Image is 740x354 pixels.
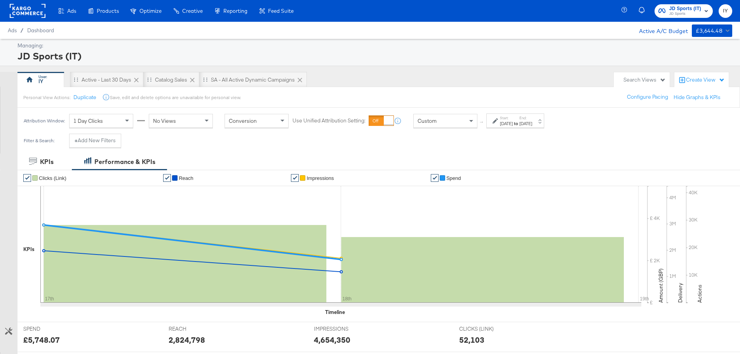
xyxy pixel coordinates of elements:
div: Active A/C Budget [631,24,688,36]
button: £3,644.48 [692,24,732,37]
div: Timeline [325,309,345,316]
button: JD Sports (IT)JD Sports [655,4,713,18]
span: JD Sports (IT) [669,5,701,13]
div: Filter & Search: [23,138,55,143]
text: Amount (GBP) [657,269,664,303]
div: Attribution Window: [23,118,65,124]
span: Creative [182,8,203,14]
span: Products [97,8,119,14]
div: [DATE] [500,120,513,127]
div: JD Sports (IT) [17,49,730,63]
span: Ads [8,27,17,33]
text: Delivery [677,283,684,303]
a: ✔ [431,174,439,182]
span: JD Sports [669,11,701,17]
span: 1 Day Clicks [73,117,103,124]
span: CLICKS (LINK) [459,325,517,333]
div: KPIs [23,246,35,253]
div: Drag to reorder tab [203,77,207,82]
span: Spend [446,175,461,181]
div: Save, edit and delete options are unavailable for personal view. [110,94,241,101]
span: Optimize [139,8,162,14]
div: Managing: [17,42,730,49]
div: KPIs [40,157,54,166]
span: Clicks (Link) [39,175,66,181]
span: REACH [169,325,227,333]
div: £5,748.07 [23,334,60,345]
span: Reporting [223,8,247,14]
text: Actions [696,284,703,303]
a: ✔ [291,174,299,182]
div: Drag to reorder tab [74,77,78,82]
div: Personal View Actions: [23,94,70,101]
button: IY [719,4,732,18]
span: / [17,27,27,33]
a: ✔ [23,174,31,182]
strong: to [513,120,519,126]
label: Use Unified Attribution Setting: [293,117,366,125]
span: Ads [67,8,76,14]
div: IY [38,78,43,85]
span: SPEND [23,325,82,333]
div: 52,103 [459,334,484,345]
span: IMPRESSIONS [314,325,372,333]
a: Dashboard [27,27,54,33]
div: 4,654,350 [314,334,350,345]
div: Active - Last 30 Days [82,76,131,84]
div: Search Views [623,76,666,84]
span: Custom [418,117,437,124]
span: Feed Suite [268,8,294,14]
div: £3,644.48 [696,26,723,36]
button: Hide Graphs & KPIs [674,94,721,101]
div: Performance & KPIs [94,157,155,166]
div: Create View [686,76,725,84]
span: ↑ [478,121,486,124]
span: IY [722,7,729,16]
button: Duplicate [73,94,96,101]
span: Reach [179,175,193,181]
span: Impressions [306,175,334,181]
div: [DATE] [519,120,532,127]
span: No Views [153,117,176,124]
div: 2,824,798 [169,334,205,345]
div: SA - All Active Dynamic Campaigns [211,76,295,84]
button: Configure Pacing [622,90,674,104]
label: Start: [500,115,513,120]
label: End: [519,115,532,120]
div: Drag to reorder tab [147,77,151,82]
button: +Add New Filters [69,134,121,148]
strong: + [75,137,78,144]
span: Conversion [229,117,257,124]
div: Catalog Sales [155,76,187,84]
a: ✔ [163,174,171,182]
